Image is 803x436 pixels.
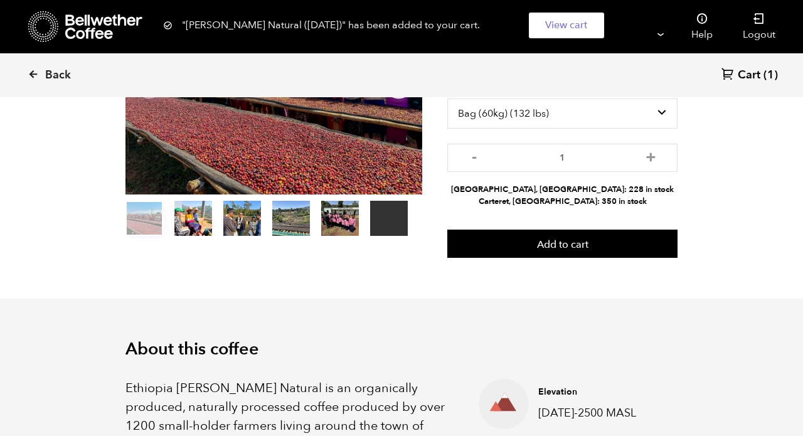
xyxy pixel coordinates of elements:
[447,184,678,196] li: [GEOGRAPHIC_DATA], [GEOGRAPHIC_DATA]: 228 in stock
[529,13,604,38] a: View cart
[45,68,71,83] span: Back
[125,339,678,359] h2: About this coffee
[466,150,482,162] button: -
[163,13,640,38] div: "[PERSON_NAME] Natural ([DATE])" has been added to your cart.
[447,196,678,208] li: Carteret, [GEOGRAPHIC_DATA]: 350 in stock
[447,230,678,258] button: Add to cart
[721,67,778,84] a: Cart (1)
[538,386,658,398] h4: Elevation
[763,68,778,83] span: (1)
[738,68,760,83] span: Cart
[643,150,659,162] button: +
[538,405,658,422] p: [DATE]-2500 MASL
[370,201,408,236] video: Your browser does not support the video tag.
